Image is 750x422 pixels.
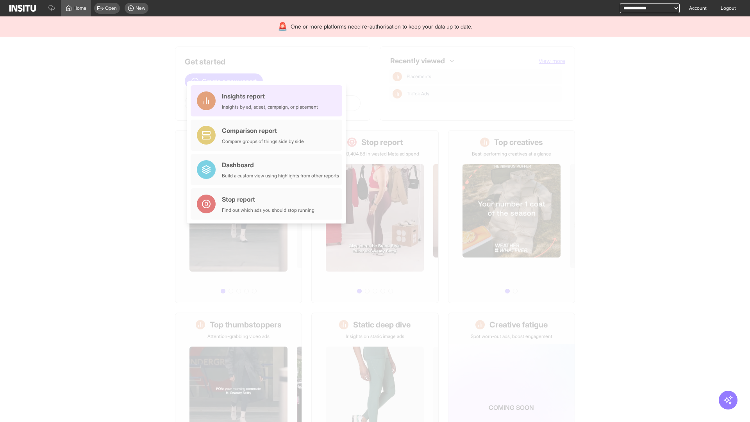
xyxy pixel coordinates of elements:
[278,21,287,32] div: 🚨
[105,5,117,11] span: Open
[222,207,314,213] div: Find out which ads you should stop running
[291,23,472,30] span: One or more platforms need re-authorisation to keep your data up to date.
[222,173,339,179] div: Build a custom view using highlights from other reports
[222,195,314,204] div: Stop report
[222,160,339,170] div: Dashboard
[222,91,318,101] div: Insights report
[73,5,86,11] span: Home
[222,138,304,145] div: Compare groups of things side by side
[9,5,36,12] img: Logo
[222,126,304,135] div: Comparison report
[136,5,145,11] span: New
[222,104,318,110] div: Insights by ad, adset, campaign, or placement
